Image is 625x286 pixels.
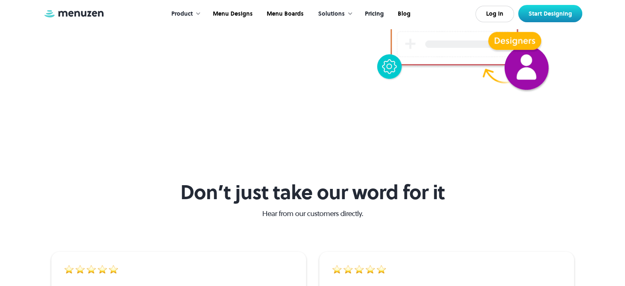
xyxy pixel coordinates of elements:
div: Solutions [318,9,345,19]
div: Product [171,9,193,19]
h2: Don’t just take our word for it [180,181,445,204]
div: Product [163,1,205,27]
p: Hear from our customers directly. [43,208,582,219]
a: Log In [475,6,514,22]
a: Blog [390,1,417,27]
a: Menu Boards [259,1,310,27]
a: Menu Designs [205,1,259,27]
div: Solutions [310,1,357,27]
a: Start Designing [518,5,582,22]
a: Pricing [357,1,390,27]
